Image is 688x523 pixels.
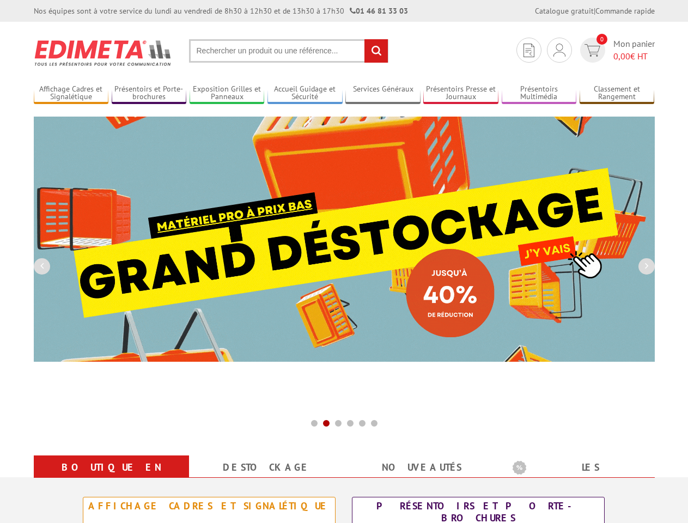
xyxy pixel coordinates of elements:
strong: 01 46 81 33 03 [350,6,408,16]
a: Présentoirs Presse et Journaux [423,84,498,102]
a: Classement et Rangement [580,84,655,102]
a: Services Généraux [345,84,421,102]
div: Nos équipes sont à votre service du lundi au vendredi de 8h30 à 12h30 et de 13h30 à 17h30 [34,5,408,16]
input: rechercher [364,39,388,63]
a: Présentoirs et Porte-brochures [112,84,187,102]
a: nouveautés [357,458,486,477]
a: Affichage Cadres et Signalétique [34,84,109,102]
a: Commande rapide [595,6,655,16]
a: devis rapide 0 Mon panier 0,00€ HT [577,38,655,63]
a: Les promotions [513,458,642,497]
a: Accueil Guidage et Sécurité [267,84,343,102]
a: Présentoirs Multimédia [502,84,577,102]
img: devis rapide [553,44,565,57]
img: devis rapide [523,44,534,57]
span: € HT [613,50,655,63]
span: 0,00 [613,51,630,62]
img: Présentoir, panneau, stand - Edimeta - PLV, affichage, mobilier bureau, entreprise [34,33,173,73]
span: Mon panier [613,38,655,63]
div: | [535,5,655,16]
span: 0 [596,34,607,45]
img: devis rapide [585,44,600,57]
a: Boutique en ligne [47,458,176,497]
a: Exposition Grilles et Panneaux [190,84,265,102]
b: Les promotions [513,458,649,479]
a: Catalogue gratuit [535,6,594,16]
input: Rechercher un produit ou une référence... [189,39,388,63]
div: Affichage Cadres et Signalétique [86,500,332,512]
a: Destockage [202,458,331,477]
